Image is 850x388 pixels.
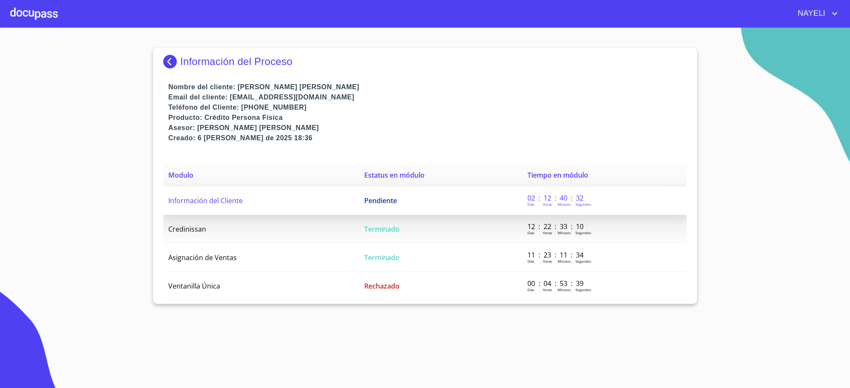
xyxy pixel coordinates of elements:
[543,287,552,292] p: Horas
[575,230,591,235] p: Segundos
[575,259,591,263] p: Segundos
[558,259,571,263] p: Minutos
[791,7,830,20] span: NAYELI
[168,123,687,133] p: Asesor: [PERSON_NAME] [PERSON_NAME]
[364,281,399,291] span: Rechazado
[168,102,687,113] p: Teléfono del Cliente: [PHONE_NUMBER]
[575,287,591,292] p: Segundos
[168,224,206,234] span: Credinissan
[527,222,585,231] p: 12 : 22 : 33 : 10
[527,170,588,180] span: Tiempo en módulo
[168,170,193,180] span: Modulo
[168,113,687,123] p: Producto: Crédito Persona Física
[791,7,840,20] button: account of current user
[163,55,687,68] div: Información del Proceso
[168,253,237,262] span: Asignación de Ventas
[168,196,243,205] span: Información del Cliente
[163,55,180,68] img: Docupass spot blue
[543,202,552,207] p: Horas
[527,202,534,207] p: Dias
[180,56,292,68] p: Información del Proceso
[364,253,399,262] span: Terminado
[527,259,534,263] p: Dias
[543,259,552,263] p: Horas
[168,82,687,92] p: Nombre del cliente: [PERSON_NAME] [PERSON_NAME]
[168,133,687,143] p: Creado: 6 [PERSON_NAME] de 2025 18:36
[527,250,585,260] p: 11 : 23 : 11 : 34
[168,92,687,102] p: Email del cliente: [EMAIL_ADDRESS][DOMAIN_NAME]
[527,193,585,203] p: 02 : 12 : 40 : 32
[168,281,220,291] span: Ventanilla Única
[527,230,534,235] p: Dias
[558,202,571,207] p: Minutos
[558,230,571,235] p: Minutos
[558,287,571,292] p: Minutos
[364,224,399,234] span: Terminado
[364,196,397,205] span: Pendiente
[543,230,552,235] p: Horas
[575,202,591,207] p: Segundos
[527,287,534,292] p: Dias
[364,170,425,180] span: Estatus en módulo
[527,279,585,288] p: 00 : 04 : 53 : 39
